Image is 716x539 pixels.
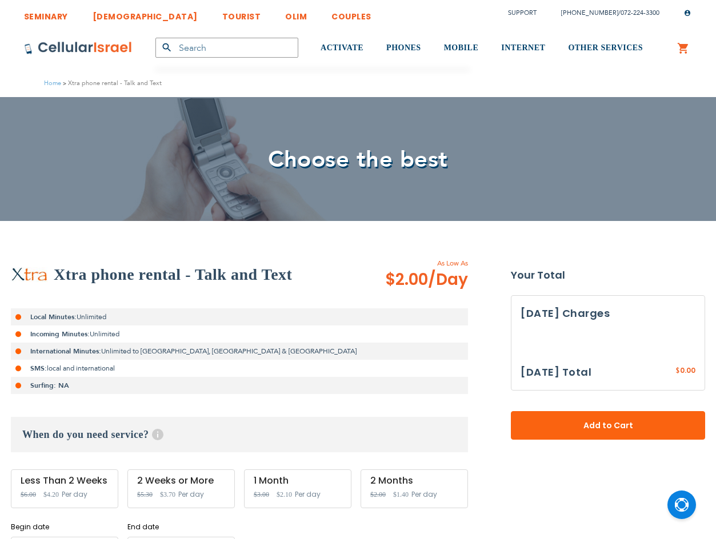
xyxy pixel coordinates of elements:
[11,417,468,452] h3: When do you need service?
[137,476,225,486] div: 2 Weeks or More
[385,268,468,291] span: $2.00
[11,308,468,325] li: Unlimited
[93,3,198,24] a: [DEMOGRAPHIC_DATA]
[675,366,680,376] span: $
[568,27,643,70] a: OTHER SERVICES
[137,490,153,498] span: $5.30
[44,79,61,87] a: Home
[62,489,87,500] span: Per day
[152,429,163,440] span: Help
[11,360,468,377] li: local and international
[30,347,101,356] strong: International Minutes:
[393,490,409,498] span: $1.40
[521,305,695,322] h3: [DATE] Charges
[254,490,269,498] span: $3.00
[511,411,705,440] button: Add to Cart
[295,489,321,500] span: Per day
[24,3,68,24] a: SEMINARY
[521,364,591,381] h3: [DATE] Total
[11,267,48,282] img: Xtra phone rental - Talk and Text
[501,43,545,52] span: INTERNET
[561,9,618,17] a: [PHONE_NUMBER]
[21,476,109,486] div: Less Than 2 Weeks
[444,27,479,70] a: MOBILE
[254,476,342,486] div: 1 Month
[11,522,118,532] label: Begin date
[268,144,448,175] span: Choose the best
[61,78,162,89] li: Xtra phone rental - Talk and Text
[30,329,90,339] strong: Incoming Minutes:
[680,365,695,375] span: 0.00
[321,43,363,52] span: ACTIVATE
[621,9,659,17] a: 072-224-3300
[508,9,537,17] a: Support
[511,267,705,284] strong: Your Total
[568,43,643,52] span: OTHER SERVICES
[285,3,307,24] a: OLIM
[321,27,363,70] a: ACTIVATE
[550,5,659,21] li: /
[21,490,36,498] span: $6.00
[549,420,667,432] span: Add to Cart
[160,490,175,498] span: $3.70
[331,3,371,24] a: COUPLES
[30,381,69,390] strong: Surfing: NA
[30,364,47,373] strong: SMS:
[354,258,468,268] span: As Low As
[428,268,468,291] span: /Day
[444,43,479,52] span: MOBILE
[43,490,59,498] span: $4.20
[24,41,133,55] img: Cellular Israel Logo
[411,489,437,500] span: Per day
[155,38,298,58] input: Search
[386,27,421,70] a: PHONES
[501,27,545,70] a: INTERNET
[222,3,261,24] a: TOURIST
[370,490,386,498] span: $2.00
[386,43,421,52] span: PHONES
[30,312,77,321] strong: Local Minutes:
[370,476,458,486] div: 2 Months
[127,522,235,532] label: End date
[11,343,468,360] li: Unlimited to [GEOGRAPHIC_DATA], [GEOGRAPHIC_DATA] & [GEOGRAPHIC_DATA]
[54,263,292,286] h2: Xtra phone rental - Talk and Text
[277,490,292,498] span: $2.10
[11,325,468,343] li: Unlimited
[178,489,204,500] span: Per day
